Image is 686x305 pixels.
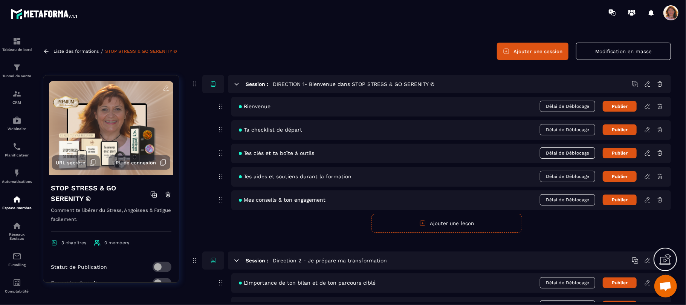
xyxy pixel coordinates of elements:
[101,48,103,55] span: /
[12,89,21,98] img: formation
[603,124,637,135] button: Publier
[603,101,637,112] button: Publier
[12,142,21,151] img: scheduler
[540,194,595,205] span: Délai de Déblocage
[2,232,32,241] p: Réseaux Sociaux
[12,278,21,287] img: accountant
[49,81,173,175] img: background
[2,31,32,57] a: formationformationTableau de bord
[273,80,434,88] h5: DIRECTION 1- Bienvenue dans STOP STRESS & GO SERENITY ©
[2,216,32,246] a: social-networksocial-networkRéseaux Sociaux
[2,246,32,273] a: emailemailE-mailing
[246,257,268,264] h6: Session :
[2,289,32,293] p: Comptabilité
[2,179,32,184] p: Automatisations
[2,48,32,52] p: Tableau de bord
[12,195,21,204] img: automations
[12,116,21,125] img: automations
[51,264,107,270] p: Statut de Publication
[61,240,86,245] span: 3 chapitres
[2,127,32,131] p: Webinaire
[654,275,677,297] a: Ouvrir le chat
[104,240,129,245] span: 0 members
[108,155,170,170] button: URL de connexion
[273,257,387,264] h5: Direction 2 - Je prépare ma transformation
[2,263,32,267] p: E-mailing
[603,148,637,158] button: Publier
[12,63,21,72] img: formation
[12,221,21,230] img: social-network
[51,280,98,286] p: Formation Gratuit
[540,171,595,182] span: Délai de Déblocage
[239,173,351,179] span: Tes aides et soutiens durant la formation
[239,103,270,109] span: Bienvenue
[105,49,177,54] a: STOP STRESS & GO SERENITY ©
[53,49,99,54] a: Liste des formations
[239,197,325,203] span: Mes conseils & ton engagement
[497,43,568,60] button: Ajouter une session
[52,155,100,170] button: URL secrète
[11,7,78,20] img: logo
[2,110,32,136] a: automationsautomationsWebinaire
[2,206,32,210] p: Espace membre
[2,74,32,78] p: Tunnel de vente
[239,150,314,156] span: Tes clés et ta boîte à outils
[56,160,86,166] span: URL secrète
[540,124,595,135] span: Délai de Déblocage
[576,43,671,60] button: Modification en masse
[2,163,32,189] a: automationsautomationsAutomatisations
[540,147,595,159] span: Délai de Déblocage
[2,136,32,163] a: schedulerschedulerPlanificateur
[603,277,637,288] button: Publier
[12,169,21,178] img: automations
[51,183,150,204] h4: STOP STRESS & GO SERENITY ©
[2,273,32,299] a: accountantaccountantComptabilité
[603,171,637,182] button: Publier
[371,214,522,233] button: Ajouter une leçon
[12,37,21,46] img: formation
[540,101,595,112] span: Délai de Déblocage
[51,206,171,232] p: Comment te libérer du Stress, Angoisses & Fatigue facilement.
[540,277,595,288] span: Délai de Déblocage
[12,252,21,261] img: email
[2,189,32,216] a: automationsautomationsEspace membre
[246,81,268,87] h6: Session :
[2,153,32,157] p: Planificateur
[2,84,32,110] a: formationformationCRM
[2,57,32,84] a: formationformationTunnel de vente
[239,127,302,133] span: Ta checklist de départ
[112,160,156,166] span: URL de connexion
[2,100,32,104] p: CRM
[239,280,376,286] span: L'importance de ton bilan et de ton parcours ciblé
[603,195,637,205] button: Publier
